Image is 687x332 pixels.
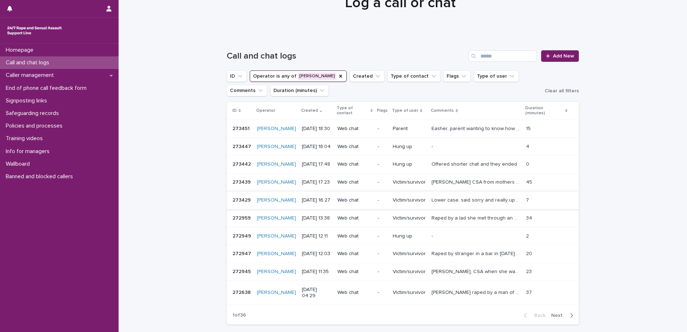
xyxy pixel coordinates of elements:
tr: 272949272949 [PERSON_NAME] [DATE] 12:11Web chat-Hung up-- 22 [227,227,579,245]
p: - [378,251,387,257]
p: Web chat [337,161,372,167]
tr: 272959272959 [PERSON_NAME] [DATE] 13:38Web chat-Victim/survivorRaped by a lad she met through an ... [227,209,579,227]
p: Banned and blocked callers [3,173,79,180]
h1: Call and chat logs [227,51,466,61]
p: 272949 [232,232,253,239]
img: rhQMoQhaT3yELyF149Cw [6,23,63,38]
p: Offered shorter chat and they ended [432,160,518,167]
p: Comments [431,107,454,115]
p: 7 [526,196,530,203]
p: Web chat [337,215,372,221]
p: 23 [526,267,533,275]
p: Victim/survivor [393,251,426,257]
p: Victim/survivor [393,197,426,203]
a: [PERSON_NAME] [257,197,296,203]
p: Hung up [393,144,426,150]
p: 34 [526,214,534,221]
p: [DATE] 13:38 [302,215,332,221]
button: ID [227,70,247,82]
p: Web chat [337,197,372,203]
a: [PERSON_NAME] [257,251,296,257]
p: Web chat [337,251,372,257]
button: Type of user [474,70,519,82]
input: Search [469,50,537,62]
a: [PERSON_NAME] [257,215,296,221]
button: Clear all filters [542,86,579,96]
button: Type of contact [387,70,441,82]
p: 273447 [232,142,253,150]
button: Next [548,312,579,319]
p: 273429 [232,196,252,203]
p: - [378,179,387,185]
p: 45 [526,178,534,185]
p: Type of contact [337,104,369,117]
p: Hung up [393,161,426,167]
p: 2 [526,232,530,239]
tr: 273451273451 [PERSON_NAME] [DATE] 18:30Web chat-ParentEasher, parent wanting to know how to suppo... [227,120,579,138]
p: Training videos [3,135,49,142]
p: 1 of 36 [227,306,252,324]
p: [DATE] 12:03 [302,251,332,257]
p: Type of user [392,107,418,115]
p: Ellie raped by a man of 25 when she was 17 last August. He tried to break into her house and she ... [432,288,522,296]
p: End of phone call feedback form [3,85,92,92]
p: Policies and processes [3,123,68,129]
p: Parent [393,126,426,132]
a: [PERSON_NAME] [257,233,296,239]
p: Safeguarding records [3,110,65,117]
span: Add New [553,54,574,59]
p: ID [232,107,237,115]
p: Flags [377,107,388,115]
p: Web chat [337,144,372,150]
p: Victim/survivor [393,290,426,296]
a: Add New [541,50,579,62]
p: Web chat [337,179,372,185]
span: Next [551,313,567,318]
p: Raped by stranger in a bar in February 2025. Spoke about what consent is. She informed me that sh... [432,249,522,257]
p: 272947 [232,249,253,257]
p: Call and chat logs [3,59,55,66]
p: Web chat [337,126,372,132]
p: Victim/survivor [393,179,426,185]
p: - [432,142,434,150]
p: - [378,233,387,239]
p: Web chat [337,290,372,296]
p: Created [301,107,318,115]
a: [PERSON_NAME] [257,161,296,167]
p: Info for managers [3,148,55,155]
p: Duration (minutes) [525,104,563,117]
button: Duration (minutes) [270,85,329,96]
p: Hung up [393,233,426,239]
p: 4 [526,142,531,150]
p: 37 [526,288,533,296]
p: Lower case, said sorry and really upset and can't stop crying.... kids testing her nerves....gave... [432,196,522,203]
p: - [432,232,434,239]
tr: 273429273429 [PERSON_NAME] [DATE] 16:27Web chat-Victim/survivorLower case, said sorry and really ... [227,191,579,209]
button: Operator [250,70,347,82]
button: Comments [227,85,267,96]
a: [PERSON_NAME] [257,179,296,185]
p: [DATE] 18:30 [302,126,332,132]
p: Victim/survivor [393,269,426,275]
a: [PERSON_NAME] [257,144,296,150]
p: [DATE] 12:11 [302,233,332,239]
a: [PERSON_NAME] [257,126,296,132]
button: Created [350,70,384,82]
a: [PERSON_NAME] [257,269,296,275]
p: [DATE] 17:48 [302,161,332,167]
p: 273439 [232,178,252,185]
p: 15 [526,124,532,132]
p: Caller management [3,72,60,79]
p: [DATE] 16:27 [302,197,332,203]
p: Signposting links [3,97,53,104]
tr: 273439273439 [PERSON_NAME] [DATE] 17:23Web chat-Victim/survivor[PERSON_NAME] CSA from mothers par... [227,174,579,192]
p: Raped by a lad she met through an app.....looking for mates as she had recently broken up from to... [432,214,522,221]
button: Flags [443,70,471,82]
tr: 272947272947 [PERSON_NAME] [DATE] 12:03Web chat-Victim/survivorRaped by stranger in a bar in [DAT... [227,245,579,263]
p: 272945 [232,267,252,275]
button: Back [518,312,548,319]
p: - [378,144,387,150]
p: Homepage [3,47,39,54]
p: Rachel, CSA when she was 6, her older brother use to come into her bedroom and sexually touch her... [432,267,522,275]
